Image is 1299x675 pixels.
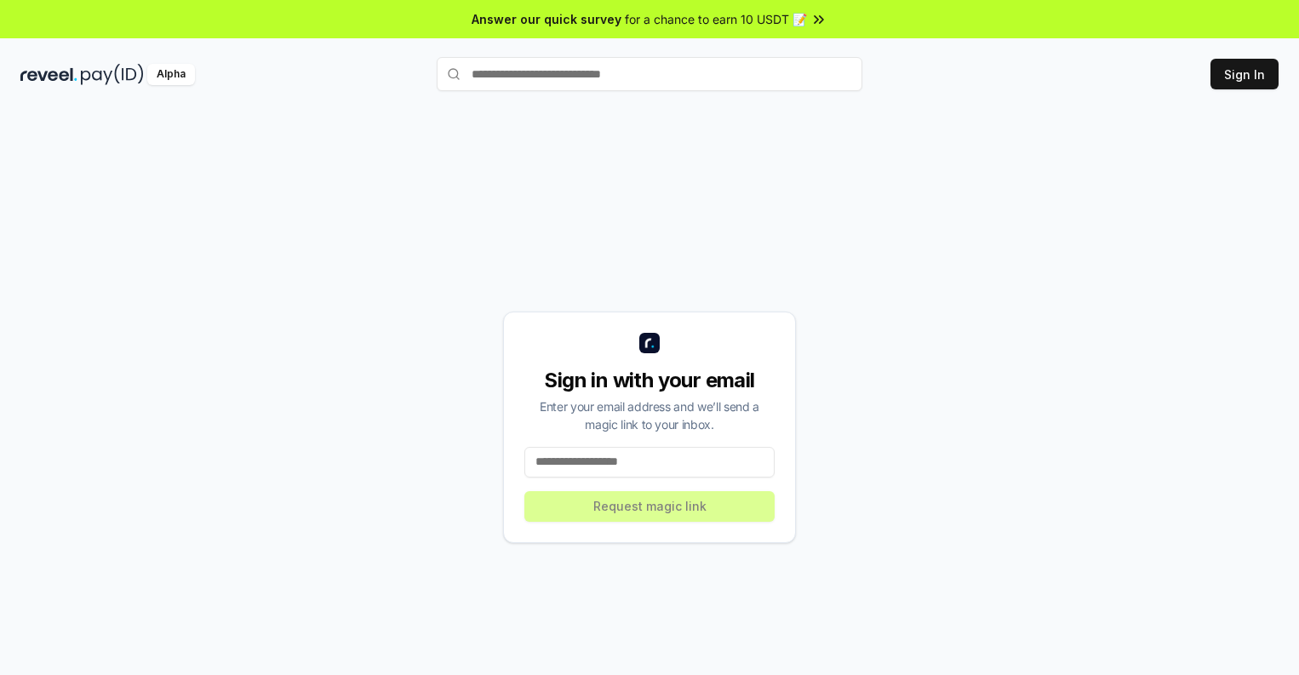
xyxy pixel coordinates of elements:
[524,367,775,394] div: Sign in with your email
[147,64,195,85] div: Alpha
[625,10,807,28] span: for a chance to earn 10 USDT 📝
[639,333,660,353] img: logo_small
[81,64,144,85] img: pay_id
[1210,59,1279,89] button: Sign In
[20,64,77,85] img: reveel_dark
[472,10,621,28] span: Answer our quick survey
[524,398,775,433] div: Enter your email address and we’ll send a magic link to your inbox.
